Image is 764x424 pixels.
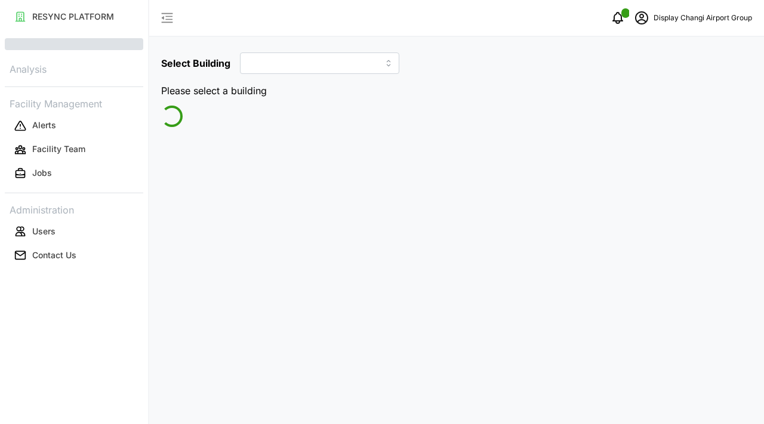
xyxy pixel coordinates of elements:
[654,13,752,24] p: Display Changi Airport Group
[5,163,143,184] button: Jobs
[5,139,143,160] button: Facility Team
[606,6,630,30] button: notifications
[161,56,230,70] h5: Select Building
[5,5,143,29] a: RESYNC PLATFORM
[5,200,143,218] p: Administration
[5,245,143,266] button: Contact Us
[32,225,56,237] p: Users
[5,94,143,112] p: Facility Management
[5,221,143,242] button: Users
[32,11,114,23] p: RESYNC PLATFORM
[5,60,143,77] p: Analysis
[5,114,143,138] a: Alerts
[161,83,752,98] p: Please select a building
[32,119,56,131] p: Alerts
[32,249,76,261] p: Contact Us
[5,162,143,185] a: Jobs
[5,243,143,267] a: Contact Us
[5,115,143,137] button: Alerts
[630,6,654,30] button: schedule
[5,138,143,162] a: Facility Team
[32,143,85,155] p: Facility Team
[5,6,143,27] button: RESYNC PLATFORM
[5,219,143,243] a: Users
[32,167,52,179] p: Jobs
